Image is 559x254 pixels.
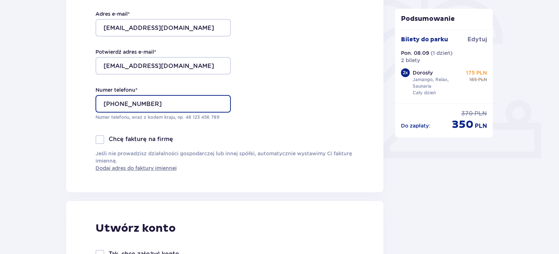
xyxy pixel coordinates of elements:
label: Numer telefonu * [95,86,138,94]
p: 370 [461,110,473,118]
p: Pon. 08.09 [401,49,429,57]
p: 2 bilety [401,57,420,64]
p: Do zapłaty : [401,122,430,129]
div: 2 x [401,68,410,77]
p: PLN [478,76,487,83]
label: Adres e-mail * [95,10,130,18]
p: Jeśli nie prowadzisz działalności gospodarczej lub innej spółki, automatycznie wystawimy Ci faktu... [95,150,354,172]
p: Jamango, Relax, Saunaria [413,76,463,90]
p: Bilety do parku [401,35,448,43]
input: Adres e-mail [95,19,231,37]
a: Dodaj adres do faktury imiennej [95,164,177,172]
input: Numer telefonu [95,95,231,113]
p: Utwórz konto [95,221,176,235]
p: 185 [469,76,477,83]
p: Cały dzień [413,90,436,96]
p: Numer telefonu, wraz z kodem kraju, np. 48 ​123 ​456 ​789 [95,114,231,121]
input: Potwierdź adres e-mail [95,57,231,75]
p: ( 1 dzień ) [431,49,453,57]
p: 350 [452,118,473,132]
p: Dorosły [413,69,433,76]
label: Potwierdź adres e-mail * [95,48,156,56]
p: PLN [474,110,487,118]
p: PLN [475,122,487,130]
p: Chcę fakturę na firmę [109,135,173,143]
p: Podsumowanie [395,15,493,23]
p: 175 PLN [466,69,487,76]
a: Edytuj [468,35,487,43]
